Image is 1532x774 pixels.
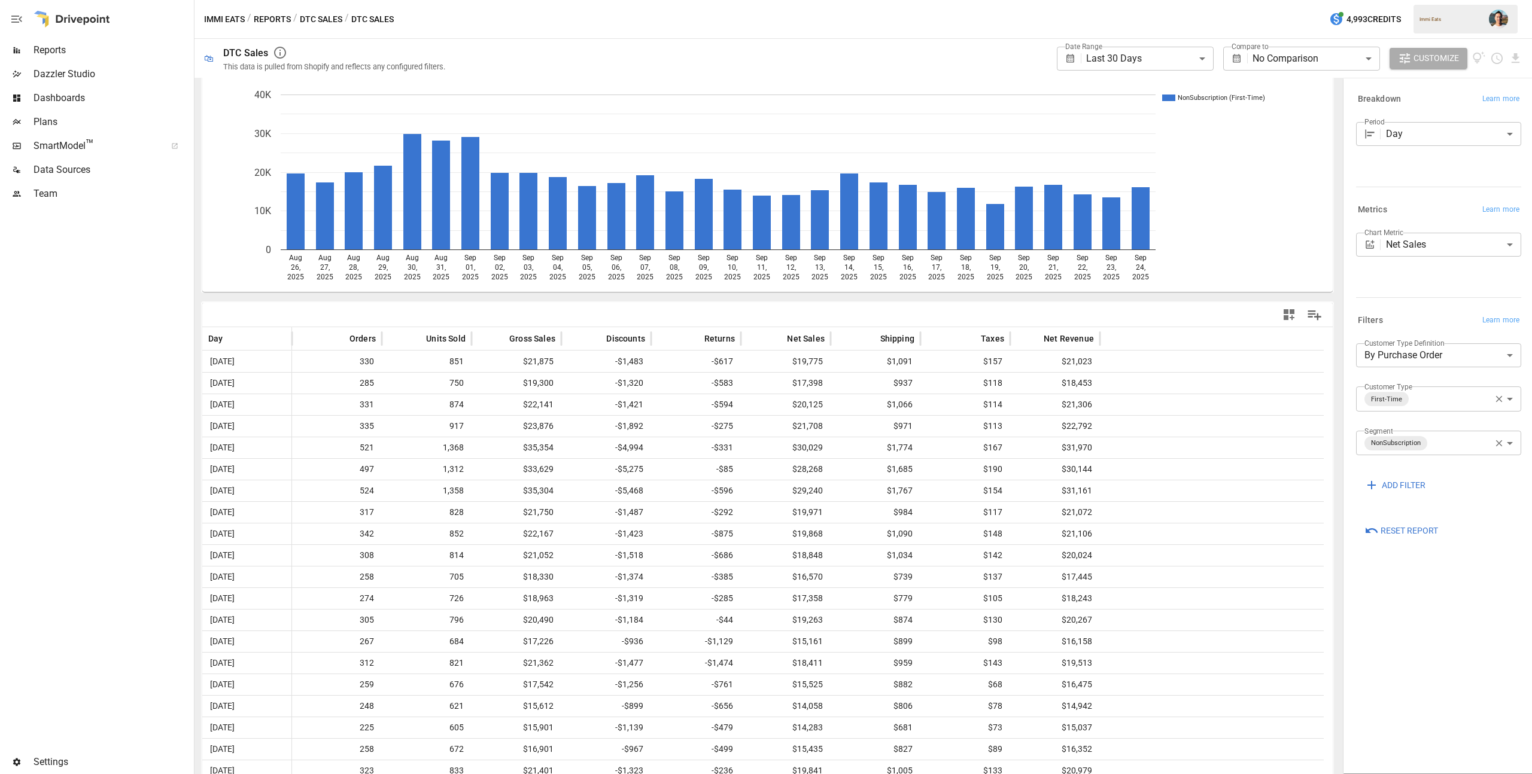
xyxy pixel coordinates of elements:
span: Taxes [981,333,1004,345]
span: $22,792 [1016,416,1094,437]
span: $17,358 [747,588,825,609]
text: 30, [408,263,417,272]
span: First-Time [1366,392,1407,406]
span: NonSubscription [1366,436,1425,450]
span: $21,708 [747,416,825,437]
text: 2025 [1016,273,1032,281]
button: Reset Report [1356,520,1446,541]
span: $16,570 [747,566,825,587]
text: 2025 [783,273,800,281]
span: $19,971 [747,502,825,523]
span: -$875 [657,523,735,544]
text: 2025 [695,273,712,281]
text: 20, [1019,263,1029,272]
span: 874 [388,394,466,415]
span: $1,034 [837,545,914,566]
span: $20,024 [1016,545,1094,566]
span: $739 [837,566,914,587]
span: $31,970 [1016,437,1094,458]
span: 814 [388,545,466,566]
text: 07, [640,263,650,272]
text: 03, [524,263,533,272]
span: $23,876 [478,416,555,437]
span: 1,368 [388,437,466,458]
text: Aug [289,254,302,262]
span: 274 [298,588,376,609]
span: -$1,184 [567,610,645,630]
span: 917 [388,416,466,437]
label: Customer Type [1364,382,1412,392]
span: $1,066 [837,394,914,415]
text: 2025 [462,273,479,281]
span: $137 [926,566,1004,587]
text: 01, [466,263,475,272]
text: 2025 [870,273,887,281]
button: Sort [408,330,425,347]
span: $20,490 [478,610,555,630]
text: 23, [1107,263,1116,272]
span: Dashboards [34,91,191,105]
span: 497 [298,459,376,480]
span: $984 [837,502,914,523]
text: Sep [814,254,826,262]
text: 2025 [957,273,974,281]
text: 02, [495,263,504,272]
span: Team [34,187,191,201]
span: 726 [388,588,466,609]
span: -$285 [657,588,735,609]
span: $21,106 [1016,523,1094,544]
span: 4,993 Credits [1346,12,1401,27]
span: -$1,518 [567,545,645,566]
span: $21,306 [1016,394,1094,415]
h6: Filters [1358,314,1383,327]
label: Date Range [1065,41,1102,51]
text: Sep [785,254,797,262]
div: This data is pulled from Shopify and reflects any configured filters. [223,62,445,71]
button: Reports [254,12,291,27]
text: 13, [815,263,825,272]
text: Sep [1105,254,1117,262]
text: 22, [1078,263,1087,272]
span: [DATE] [208,631,285,652]
text: 15, [874,263,883,272]
div: By Purchase Order [1356,343,1521,367]
span: [DATE] [208,566,285,587]
text: Sep [522,254,534,262]
span: $20,125 [747,394,825,415]
span: $154 [926,480,1004,501]
button: Sort [862,330,879,347]
div: Immi Eats [1419,17,1482,22]
span: 1,312 [388,459,466,480]
text: 21, [1048,263,1058,272]
span: $35,354 [478,437,555,458]
span: $19,775 [747,351,825,372]
span: Orders [349,333,376,345]
span: $167 [926,437,1004,458]
button: Sort [769,330,786,347]
text: Sep [989,254,1001,262]
span: Learn more [1482,93,1519,105]
text: Sep [464,254,476,262]
span: $30,144 [1016,459,1094,480]
span: Learn more [1482,204,1519,216]
text: Sep [902,254,914,262]
text: 05, [582,263,592,272]
span: 828 [388,502,466,523]
span: Returns [704,333,735,345]
span: 330 [298,351,376,372]
label: Compare to [1232,41,1269,51]
text: 29, [378,263,388,272]
label: Segment [1364,426,1393,436]
span: Settings [34,755,191,769]
span: $117 [926,502,1004,523]
span: $779 [837,588,914,609]
span: $1,091 [837,351,914,372]
text: 0 [266,244,271,255]
text: Aug [318,254,332,262]
div: / [345,12,349,27]
text: 2025 [841,273,858,281]
text: 27, [320,263,330,272]
span: -$292 [657,502,735,523]
span: $30,029 [747,437,825,458]
text: 2025 [491,273,508,281]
